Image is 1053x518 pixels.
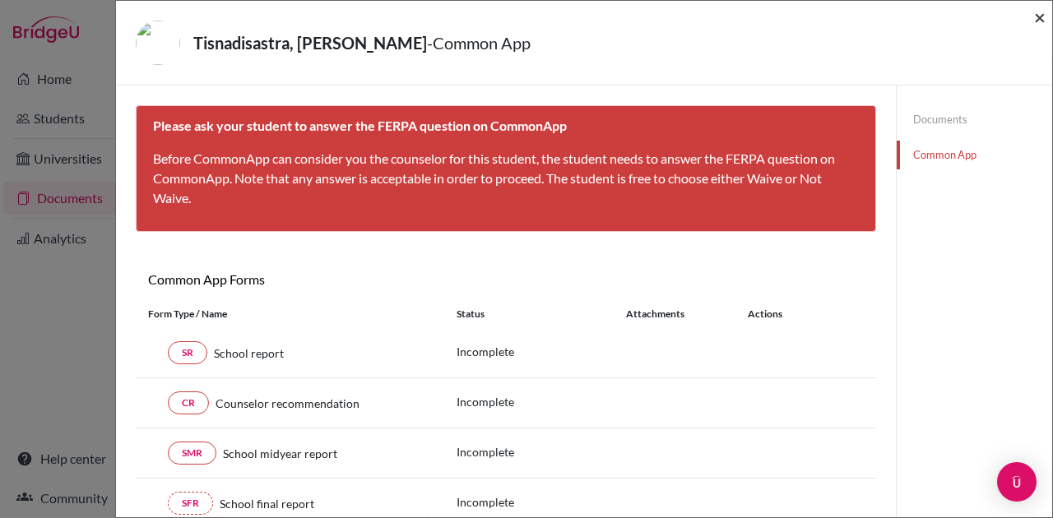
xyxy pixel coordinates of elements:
a: Documents [897,105,1052,134]
div: Open Intercom Messenger [997,462,1037,502]
p: Before CommonApp can consider you the counselor for this student, the student needs to answer the... [153,149,859,208]
a: SR [168,341,207,364]
div: Form Type / Name [136,307,444,321]
span: - Common App [427,33,531,53]
a: CR [168,391,209,414]
div: Status [457,307,626,321]
strong: Tisnadisastra, [PERSON_NAME] [193,33,427,53]
button: Close [1034,7,1046,27]
p: Incomplete [457,393,626,410]
h6: Common App Forms [136,271,506,287]
p: Incomplete [457,343,626,360]
p: Incomplete [457,443,626,460]
span: School final report [220,495,314,512]
a: SMR [168,442,216,465]
p: Incomplete [457,493,626,511]
span: School report [214,345,284,362]
div: Actions [728,307,830,321]
a: SFR [168,492,213,515]
span: Counselor recommendation [216,395,360,412]
b: Please ask your student to answer the FERPA question on CommonApp [153,118,567,133]
span: School midyear report [223,445,337,462]
span: × [1034,5,1046,29]
a: Common App [897,141,1052,169]
div: Attachments [626,307,728,321]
